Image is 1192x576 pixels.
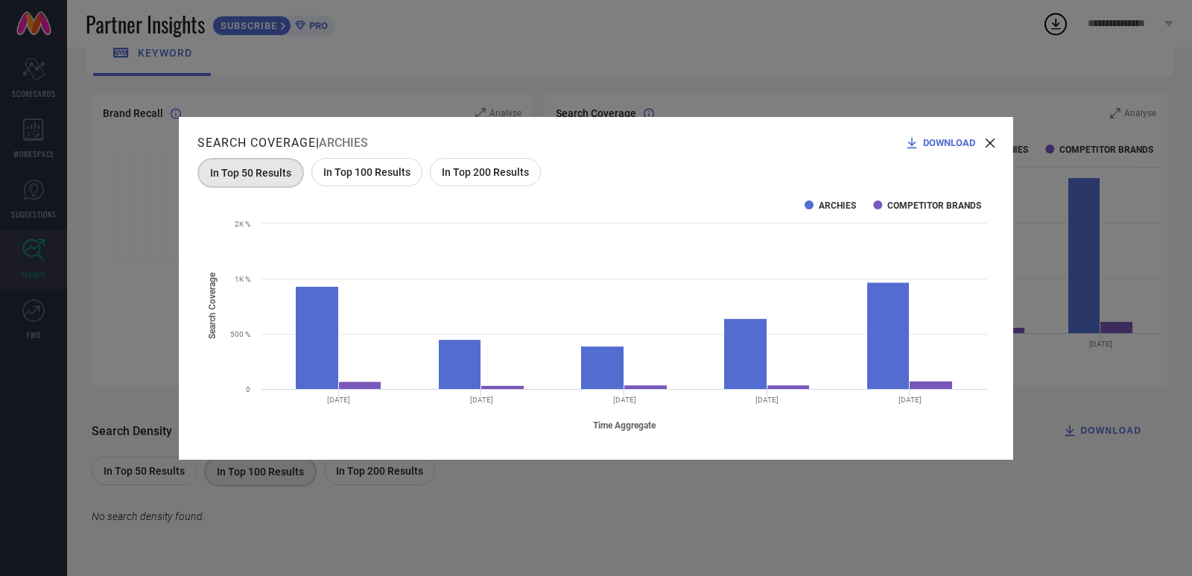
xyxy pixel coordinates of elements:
tspan: Search Coverage [207,272,218,339]
text: 1K % [235,275,250,283]
span: In Top 50 Results [210,167,291,179]
text: [DATE] [613,396,636,404]
text: 500 % [230,330,250,338]
div: | [197,136,368,150]
div: Download [904,136,983,151]
span: ARCHIES [319,136,368,150]
text: [DATE] [327,396,350,404]
text: [DATE] [755,396,779,404]
text: [DATE] [898,396,922,404]
span: DOWNLOAD [923,137,975,148]
span: In Top 100 Results [323,166,410,178]
text: ARCHIES [819,200,856,211]
h1: Search Coverage [197,136,316,150]
text: [DATE] [470,396,493,404]
span: In Top 200 Results [442,166,529,178]
text: 0 [246,385,250,393]
text: 2K % [235,220,250,228]
tspan: Time Aggregate [593,420,656,431]
text: COMPETITOR BRANDS [887,200,981,211]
